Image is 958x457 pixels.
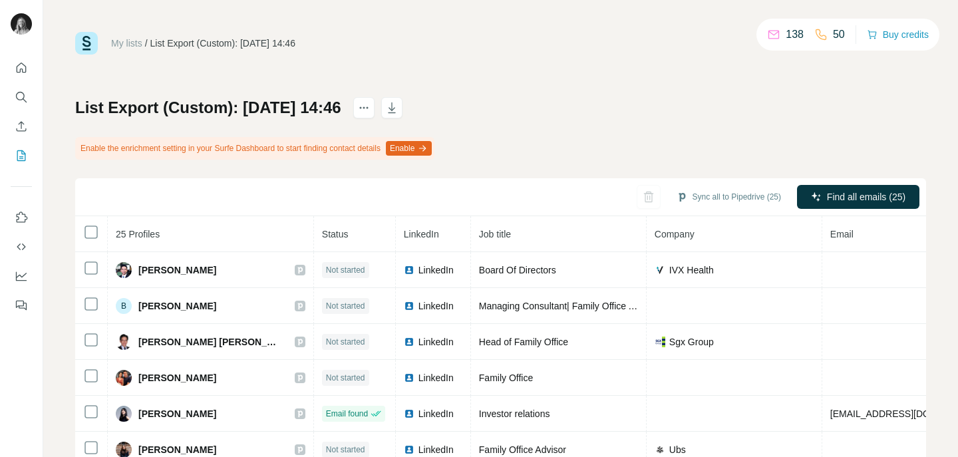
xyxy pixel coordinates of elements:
[11,293,32,317] button: Feedback
[479,229,511,239] span: Job title
[138,443,216,456] span: [PERSON_NAME]
[867,25,929,44] button: Buy credits
[11,264,32,288] button: Dashboard
[326,336,365,348] span: Not started
[479,337,568,347] span: Head of Family Office
[418,335,454,349] span: LinkedIn
[326,300,365,312] span: Not started
[827,190,905,204] span: Find all emails (25)
[138,335,281,349] span: [PERSON_NAME] [PERSON_NAME]
[667,187,790,207] button: Sync all to Pipedrive (25)
[797,185,919,209] button: Find all emails (25)
[11,114,32,138] button: Enrich CSV
[326,408,368,420] span: Email found
[138,263,216,277] span: [PERSON_NAME]
[75,137,434,160] div: Enable the enrichment setting in your Surfe Dashboard to start finding contact details
[150,37,295,50] div: List Export (Custom): [DATE] 14:46
[479,373,533,383] span: Family Office
[833,27,845,43] p: 50
[418,407,454,420] span: LinkedIn
[404,337,414,347] img: LinkedIn logo
[322,229,349,239] span: Status
[418,371,454,384] span: LinkedIn
[11,144,32,168] button: My lists
[116,334,132,350] img: Avatar
[138,407,216,420] span: [PERSON_NAME]
[669,443,686,456] span: Ubs
[404,301,414,311] img: LinkedIn logo
[418,263,454,277] span: LinkedIn
[116,370,132,386] img: Avatar
[138,299,216,313] span: [PERSON_NAME]
[111,38,142,49] a: My lists
[11,206,32,229] button: Use Surfe on LinkedIn
[11,13,32,35] img: Avatar
[479,444,566,455] span: Family Office Advisor
[75,97,341,118] h1: List Export (Custom): [DATE] 14:46
[116,229,160,239] span: 25 Profiles
[11,56,32,80] button: Quick start
[655,229,695,239] span: Company
[138,371,216,384] span: [PERSON_NAME]
[479,265,556,275] span: Board Of Directors
[75,32,98,55] img: Surfe Logo
[386,141,432,156] button: Enable
[11,235,32,259] button: Use Surfe API
[655,444,665,455] img: company-logo
[11,85,32,109] button: Search
[418,443,454,456] span: LinkedIn
[353,97,375,118] button: actions
[669,335,714,349] span: Sgx Group
[479,408,550,419] span: Investor relations
[404,373,414,383] img: LinkedIn logo
[479,301,881,311] span: Managing Consultant| Family Office Advisor | Outsourced CFO | Variable Capital Company (VCC)
[116,406,132,422] img: Avatar
[326,264,365,276] span: Not started
[116,298,132,314] div: B
[404,408,414,419] img: LinkedIn logo
[404,444,414,455] img: LinkedIn logo
[326,372,365,384] span: Not started
[655,265,665,275] img: company-logo
[669,263,714,277] span: IVX Health
[326,444,365,456] span: Not started
[655,337,665,347] img: company-logo
[786,27,804,43] p: 138
[418,299,454,313] span: LinkedIn
[404,265,414,275] img: LinkedIn logo
[145,37,148,50] li: /
[830,229,854,239] span: Email
[116,262,132,278] img: Avatar
[404,229,439,239] span: LinkedIn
